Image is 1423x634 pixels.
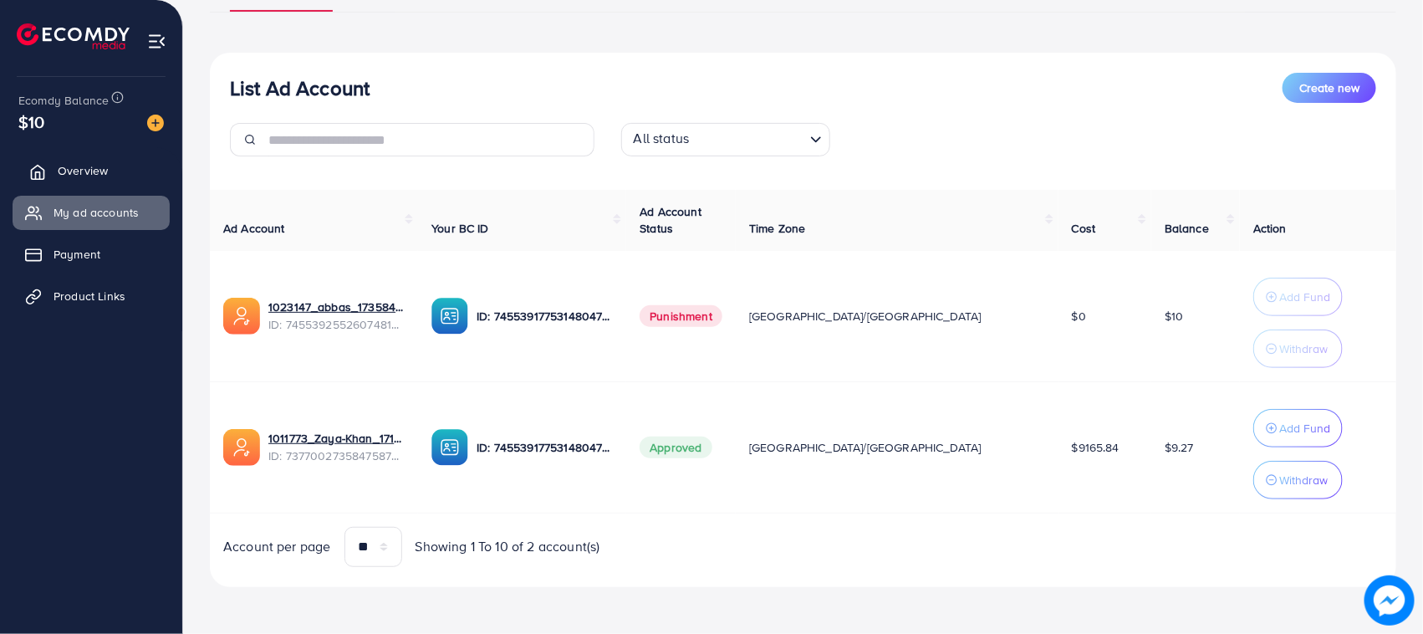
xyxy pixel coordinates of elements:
span: Showing 1 To 10 of 2 account(s) [416,537,600,556]
p: Withdraw [1279,470,1328,490]
img: ic-ba-acc.ded83a64.svg [431,429,468,466]
button: Add Fund [1253,409,1343,447]
div: Search for option [621,123,830,156]
div: <span class='underline'>1023147_abbas_1735843853887</span></br>7455392552607481857 [268,299,405,333]
span: $10 [1165,308,1183,325]
span: My ad accounts [54,204,139,221]
button: Create new [1283,73,1376,103]
div: <span class='underline'>1011773_Zaya-Khan_1717592302951</span></br>7377002735847587841 [268,430,405,464]
span: [GEOGRAPHIC_DATA]/[GEOGRAPHIC_DATA] [749,439,982,456]
span: Punishment [640,305,722,327]
span: Ad Account [223,220,285,237]
span: $0 [1072,308,1086,325]
span: Product Links [54,288,125,304]
a: Product Links [13,279,170,313]
button: Add Fund [1253,278,1343,316]
span: $9.27 [1165,439,1194,456]
p: ID: 7455391775314804752 [477,306,613,326]
span: Payment [54,246,100,263]
p: Withdraw [1279,339,1328,359]
a: My ad accounts [13,196,170,229]
a: 1011773_Zaya-Khan_1717592302951 [268,430,405,447]
img: logo [17,23,130,49]
img: menu [147,32,166,51]
span: Approved [640,437,711,458]
img: ic-ads-acc.e4c84228.svg [223,429,260,466]
a: 1023147_abbas_1735843853887 [268,299,405,315]
span: Your BC ID [431,220,489,237]
span: Overview [58,162,108,179]
span: Cost [1072,220,1096,237]
span: Ad Account Status [640,203,701,237]
p: Add Fund [1279,418,1330,438]
h3: List Ad Account [230,76,370,100]
img: image [1364,575,1414,625]
img: ic-ba-acc.ded83a64.svg [431,298,468,335]
span: Create new [1299,79,1359,96]
button: Withdraw [1253,330,1343,368]
span: Time Zone [749,220,805,237]
span: $10 [18,110,44,134]
a: Payment [13,238,170,271]
span: Balance [1165,220,1209,237]
input: Search for option [694,126,803,152]
span: Account per page [223,537,331,556]
button: Withdraw [1253,461,1343,499]
p: ID: 7455391775314804752 [477,437,613,458]
span: Action [1253,220,1287,237]
span: ID: 7377002735847587841 [268,447,405,464]
span: Ecomdy Balance [18,92,109,109]
span: $9165.84 [1072,439,1120,456]
span: ID: 7455392552607481857 [268,316,405,333]
img: image [147,115,164,131]
img: ic-ads-acc.e4c84228.svg [223,298,260,335]
a: Overview [13,154,170,187]
span: All status [630,125,693,152]
p: Add Fund [1279,287,1330,307]
span: [GEOGRAPHIC_DATA]/[GEOGRAPHIC_DATA] [749,308,982,325]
